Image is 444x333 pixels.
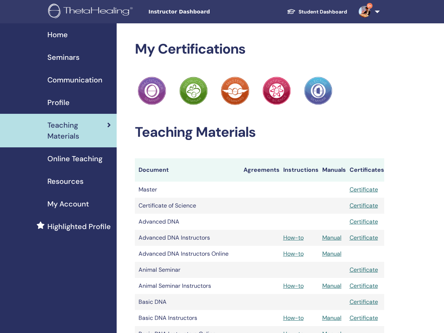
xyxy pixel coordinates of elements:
a: Manual [322,250,342,258]
td: Advanced DNA [135,214,240,230]
span: Instructor Dashboard [148,8,258,16]
a: How-to [283,282,304,290]
td: Advanced DNA Instructors [135,230,240,246]
a: Student Dashboard [281,5,353,19]
img: graduation-cap-white.svg [287,8,296,15]
a: Certificate [350,266,378,274]
img: logo.png [48,4,135,20]
span: Highlighted Profile [47,221,111,232]
th: Document [135,158,240,182]
th: Agreements [240,158,280,182]
td: Animal Seminar [135,262,240,278]
td: Certificate of Science [135,198,240,214]
a: Certificate [350,298,378,306]
a: Certificate [350,202,378,209]
span: Communication [47,74,102,85]
span: Seminars [47,52,79,63]
a: Manual [322,314,342,322]
a: How-to [283,250,304,258]
a: Manual [322,282,342,290]
a: How-to [283,314,304,322]
td: Animal Seminar Instructors [135,278,240,294]
td: Basic DNA [135,294,240,310]
h2: My Certifications [135,41,384,58]
a: Certificate [350,314,378,322]
span: Home [47,29,68,40]
span: Online Teaching [47,153,102,164]
img: Practitioner [262,77,291,105]
span: My Account [47,198,89,209]
td: Master [135,182,240,198]
span: 9+ [367,3,373,9]
a: Certificate [350,234,378,241]
span: Profile [47,97,70,108]
img: Practitioner [304,77,332,105]
th: Certificates [346,158,384,182]
a: How-to [283,234,304,241]
a: Certificate [350,218,378,225]
th: Instructions [280,158,319,182]
img: default.jpg [359,6,370,18]
h2: Teaching Materials [135,124,384,141]
a: Manual [322,234,342,241]
td: Basic DNA Instructors [135,310,240,326]
img: Practitioner [138,77,166,105]
span: Resources [47,176,83,187]
a: Certificate [350,282,378,290]
a: Certificate [350,186,378,193]
span: Teaching Materials [47,120,107,142]
img: Practitioner [179,77,208,105]
td: Advanced DNA Instructors Online [135,246,240,262]
th: Manuals [319,158,346,182]
img: Practitioner [221,77,249,105]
